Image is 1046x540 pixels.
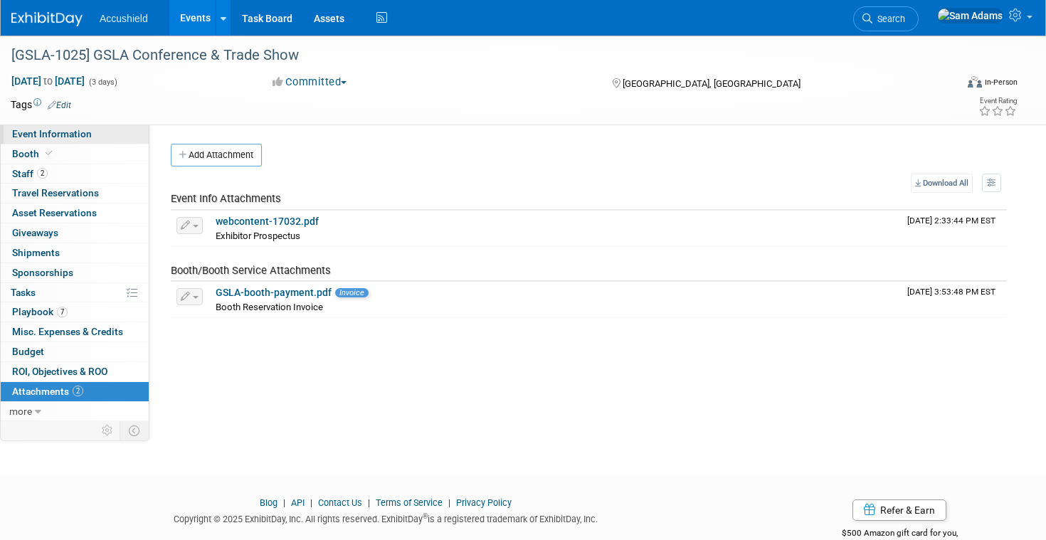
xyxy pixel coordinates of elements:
span: Attachments [12,386,83,397]
td: Tags [11,97,71,112]
a: Event Information [1,125,149,144]
span: Travel Reservations [12,187,99,198]
span: Upload Timestamp [907,287,995,297]
a: Booth [1,144,149,164]
div: Event Rating [978,97,1017,105]
a: Contact Us [318,497,362,508]
span: ROI, Objectives & ROO [12,366,107,377]
img: ExhibitDay [11,12,83,26]
a: Edit [48,100,71,110]
a: Search [853,6,919,31]
span: Shipments [12,247,60,258]
div: Event Format [867,74,1018,95]
span: Event Info Attachments [171,192,281,205]
span: Booth Reservation Invoice [216,302,323,312]
a: Blog [260,497,278,508]
span: Budget [12,346,44,357]
a: Privacy Policy [456,497,512,508]
span: Booth/Booth Service Attachments [171,264,331,277]
a: webcontent-17032.pdf [216,216,319,227]
div: Copyright © 2025 ExhibitDay, Inc. All rights reserved. ExhibitDay is a registered trademark of Ex... [11,509,761,526]
a: Giveaways [1,223,149,243]
span: to [41,75,55,87]
span: Sponsorships [12,267,73,278]
span: [GEOGRAPHIC_DATA], [GEOGRAPHIC_DATA] [623,78,801,89]
span: 2 [37,168,48,179]
span: Giveaways [12,227,58,238]
span: 7 [57,307,68,317]
span: Invoice [335,288,369,297]
span: Accushield [100,13,148,24]
div: In-Person [984,77,1018,88]
a: Playbook7 [1,302,149,322]
a: ROI, Objectives & ROO [1,362,149,381]
a: Staff2 [1,164,149,184]
span: Tasks [11,287,36,298]
span: more [9,406,32,417]
a: Misc. Expenses & Credits [1,322,149,342]
a: Shipments [1,243,149,263]
a: Refer & Earn [852,499,946,521]
a: Sponsorships [1,263,149,282]
div: [GSLA-1025] GSLA Conference & Trade Show [6,43,932,68]
td: Personalize Event Tab Strip [95,421,120,440]
span: | [307,497,316,508]
a: Travel Reservations [1,184,149,203]
a: Asset Reservations [1,203,149,223]
span: Event Information [12,128,92,139]
a: Download All [911,174,973,193]
span: Asset Reservations [12,207,97,218]
span: Staff [12,168,48,179]
td: Upload Timestamp [902,211,1007,246]
a: more [1,402,149,421]
span: Upload Timestamp [907,216,995,226]
td: Upload Timestamp [902,282,1007,317]
a: Tasks [1,283,149,302]
span: [DATE] [DATE] [11,75,85,88]
td: Toggle Event Tabs [120,421,149,440]
span: (3 days) [88,78,117,87]
a: Terms of Service [376,497,443,508]
i: Booth reservation complete [46,149,53,157]
a: Budget [1,342,149,361]
a: GSLA-booth-payment.pdf [216,287,332,298]
a: API [291,497,305,508]
span: Booth [12,148,56,159]
span: 2 [73,386,83,396]
span: | [280,497,289,508]
span: Search [872,14,905,24]
sup: ® [423,512,428,520]
a: Attachments2 [1,382,149,401]
span: | [364,497,374,508]
span: | [445,497,454,508]
img: Sam Adams [937,8,1003,23]
span: Misc. Expenses & Credits [12,326,123,337]
button: Add Attachment [171,144,262,166]
img: Format-Inperson.png [968,76,982,88]
span: Exhibitor Prospectus [216,231,300,241]
button: Committed [268,75,352,90]
span: Playbook [12,306,68,317]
